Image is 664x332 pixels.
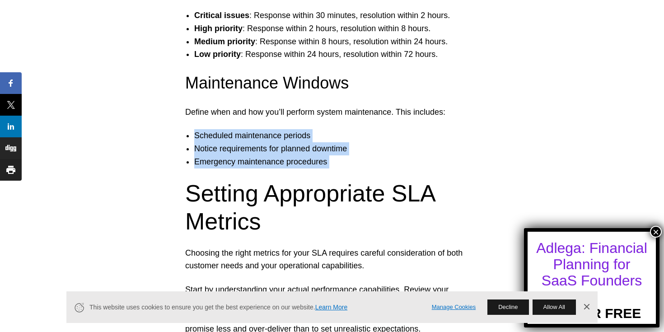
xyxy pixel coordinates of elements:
[194,48,488,61] li: : Response within 24 hours, resolution within 72 hours.
[194,50,241,59] strong: Low priority
[315,304,348,311] a: Learn More
[580,300,593,314] a: Dismiss Banner
[194,129,488,142] li: Scheduled maintenance periods
[185,72,479,94] h3: Maintenance Windows
[194,37,255,46] strong: Medium priority
[89,303,419,312] span: This website uses cookies to ensure you get the best experience on our website.
[194,155,488,168] li: Emergency maintenance procedures
[194,9,488,22] li: : Response within 30 minutes, resolution within 2 hours.
[194,142,488,155] li: Notice requirements for planned downtime
[185,179,479,236] h2: Setting Appropriate SLA Metrics
[487,299,528,315] button: Decline
[542,290,641,321] a: TRY FOR FREE
[194,35,488,48] li: : Response within 8 hours, resolution within 24 hours.
[185,106,479,119] p: Define when and how you’ll perform system maintenance. This includes:
[194,11,249,20] strong: Critical issues
[74,302,85,313] svg: Cookie Icon
[185,247,479,273] p: Choosing the right metrics for your SLA requires careful consideration of both customer needs and...
[536,240,648,289] div: Adlega: Financial Planning for SaaS Founders
[194,24,243,33] strong: High priority
[533,299,576,315] button: Allow All
[650,226,662,238] button: Close
[432,303,476,312] a: Manage Cookies
[194,22,488,35] li: : Response within 2 hours, resolution within 8 hours.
